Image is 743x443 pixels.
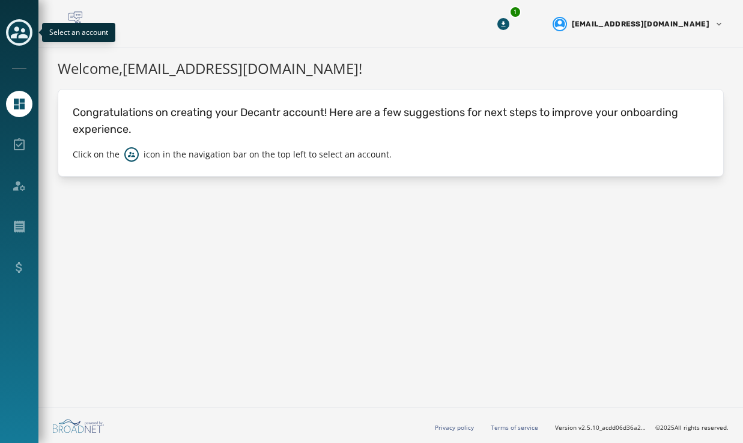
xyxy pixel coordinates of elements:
span: © 2025 All rights reserved. [655,423,729,432]
a: Terms of service [491,423,538,432]
a: Navigate to Home [6,91,32,117]
span: [EMAIL_ADDRESS][DOMAIN_NAME] [572,19,709,29]
button: Download Menu [493,13,514,35]
h1: Welcome, [EMAIL_ADDRESS][DOMAIN_NAME] ! [58,58,724,79]
a: Privacy policy [435,423,474,432]
div: 1 [509,6,521,18]
span: Version [555,423,646,432]
p: icon in the navigation bar on the top left to select an account. [144,148,392,160]
button: User settings [548,12,729,36]
span: Select an account [49,27,108,37]
span: v2.5.10_acdd06d36a2d477687e21de5ea907d8c03850ae9 [578,423,646,432]
button: Toggle account select drawer [6,19,32,46]
p: Click on the [73,148,120,160]
p: Congratulations on creating your Decantr account! Here are a few suggestions for next steps to im... [73,104,709,138]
